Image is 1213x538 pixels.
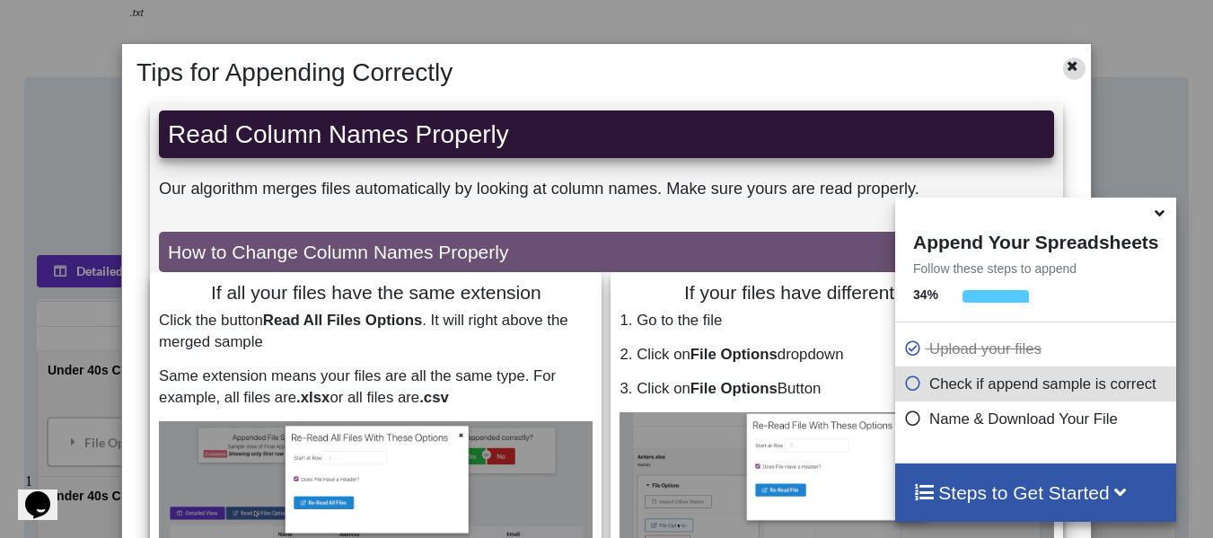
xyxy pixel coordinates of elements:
p: Our algorithm merges files automatically by looking at column names. Make sure yours are read pro... [159,177,1054,200]
h4: Steps to Get Started [913,481,1158,504]
p: Upload your files [904,338,1172,360]
p: 3. Click on Button [620,378,1053,400]
p: Same extension means your files are all the same type. For example, all files are or all files are [159,366,593,409]
h4: How to Change Column Names Properly [168,241,1045,263]
p: Follow these steps to append [895,260,1176,278]
b: File Options [690,346,778,363]
h4: If all your files have the same extension [159,281,593,304]
iframe: chat widget [18,466,75,520]
h4: If your files have different extensions [620,281,1053,304]
p: 2. Click on dropdown [620,344,1053,366]
b: Read All Files Options [263,312,422,329]
b: .xlsx [296,389,330,406]
p: 1. Go to the file [620,310,1053,331]
b: File Options [690,380,778,397]
p: Name & Download Your File [904,408,1172,430]
p: Check if append sample is correct [904,373,1172,395]
b: .csv [419,389,449,406]
h2: Tips for Appending Correctly [127,57,1005,88]
p: Click the button . It will right above the merged sample [159,310,593,353]
h2: Read Column Names Properly [168,119,1045,150]
b: 34 % [913,287,938,302]
h4: Append Your Spreadsheets [895,226,1176,253]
